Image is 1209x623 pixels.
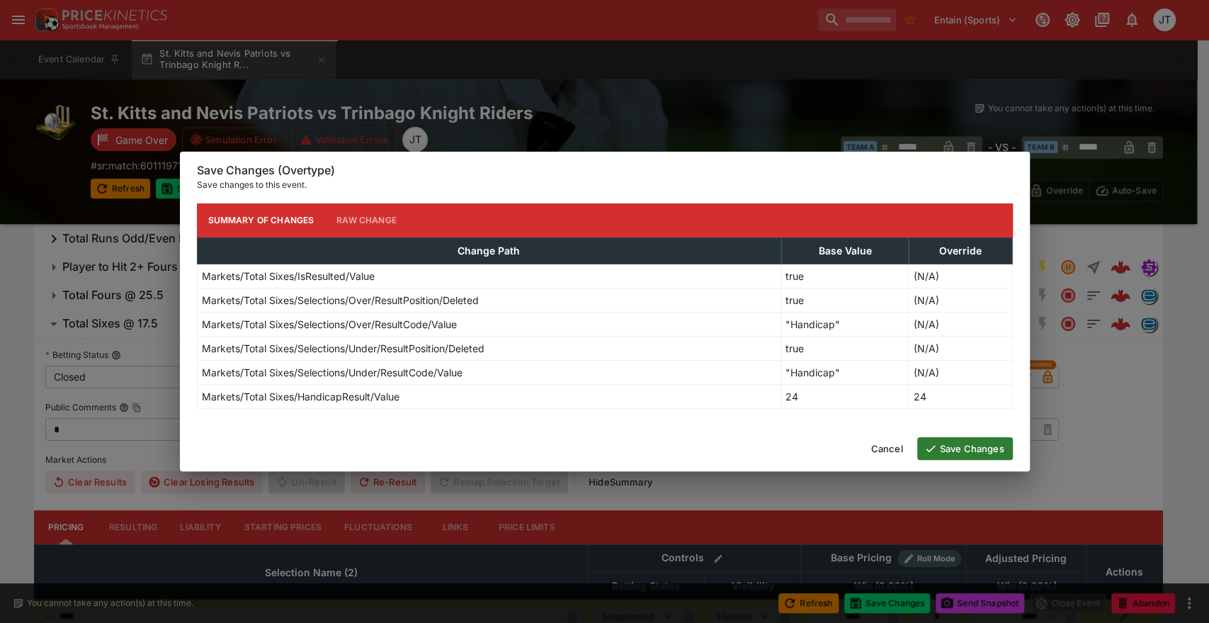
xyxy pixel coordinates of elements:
td: 24 [909,384,1012,408]
td: (N/A) [909,360,1012,384]
td: true [781,336,909,360]
p: Markets/Total Sixes/Selections/Over/ResultPosition/Deleted [202,293,479,308]
td: (N/A) [909,336,1012,360]
p: Markets/Total Sixes/Selections/Under/ResultCode/Value [202,365,462,380]
th: Base Value [781,237,909,264]
button: Summary of Changes [197,203,326,237]
td: "Handicap" [781,312,909,336]
td: "Handicap" [781,360,909,384]
button: Raw Change [325,203,408,237]
td: (N/A) [909,312,1012,336]
th: Override [909,237,1012,264]
p: Markets/Total Sixes/IsResulted/Value [202,269,375,284]
p: Save changes to this event. [197,178,1013,192]
button: Save Changes [917,437,1013,460]
p: Markets/Total Sixes/Selections/Under/ResultPosition/Deleted [202,341,484,356]
td: (N/A) [909,288,1012,312]
h6: Save Changes (Overtype) [197,163,1013,178]
th: Change Path [197,237,781,264]
p: Markets/Total Sixes/Selections/Over/ResultCode/Value [202,317,457,332]
td: 24 [781,384,909,408]
td: true [781,288,909,312]
td: true [781,264,909,288]
p: Markets/Total Sixes/HandicapResult/Value [202,389,399,404]
td: (N/A) [909,264,1012,288]
button: Cancel [863,437,912,460]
